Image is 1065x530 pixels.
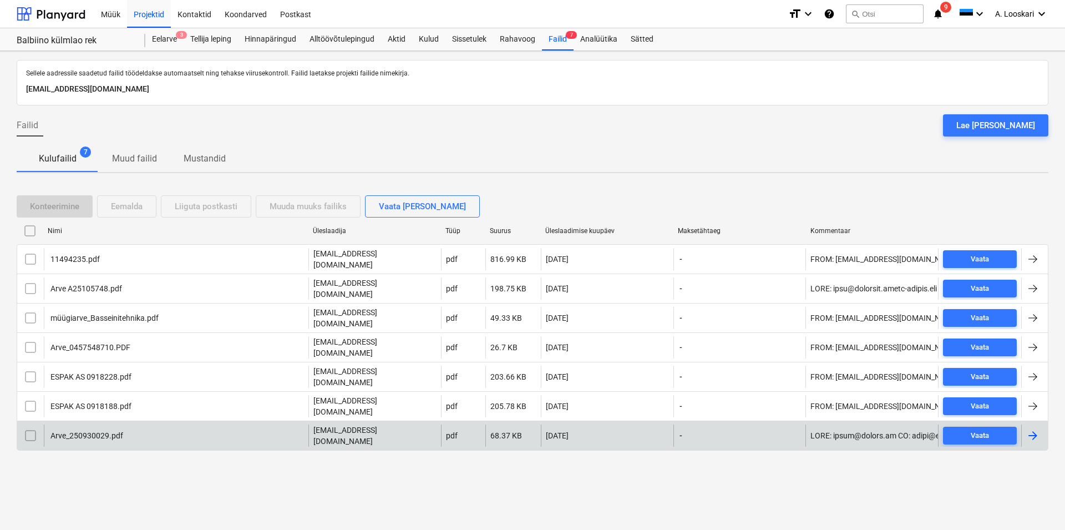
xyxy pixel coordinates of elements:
[445,227,481,235] div: Tüüp
[49,343,130,352] div: Arve_0457548710.PDF
[932,7,944,21] i: notifications
[145,28,184,51] div: Eelarve
[446,343,458,352] div: pdf
[678,312,683,324] span: -
[379,199,466,214] div: Vaata [PERSON_NAME]
[943,368,1017,386] button: Vaata
[490,284,526,293] div: 198.75 KB
[624,28,660,51] a: Sätted
[313,277,437,300] p: [EMAIL_ADDRESS][DOMAIN_NAME]
[943,250,1017,268] button: Vaata
[940,2,951,13] span: 9
[943,114,1048,137] button: Lae [PERSON_NAME]
[943,397,1017,415] button: Vaata
[145,28,184,51] a: Eelarve3
[26,83,1039,96] p: [EMAIL_ADDRESS][DOMAIN_NAME]
[542,28,574,51] div: Failid
[542,28,574,51] a: Failid7
[971,282,989,295] div: Vaata
[490,314,522,322] div: 49.33 KB
[1035,7,1048,21] i: keyboard_arrow_down
[493,28,542,51] a: Rahavoog
[678,342,683,353] span: -
[490,255,526,264] div: 816.99 KB
[238,28,303,51] div: Hinnapäringud
[303,28,381,51] a: Alltöövõtulepingud
[446,255,458,264] div: pdf
[810,227,934,235] div: Kommentaar
[446,314,458,322] div: pdf
[313,248,437,270] p: [EMAIL_ADDRESS][DOMAIN_NAME]
[956,118,1035,133] div: Lae [PERSON_NAME]
[943,339,1017,356] button: Vaata
[445,28,493,51] a: Sissetulek
[446,372,458,381] div: pdf
[566,31,577,39] span: 7
[17,35,132,47] div: Balbiino külmlao rek
[788,7,802,21] i: format_size
[1010,477,1065,530] iframe: Chat Widget
[971,312,989,325] div: Vaata
[446,284,458,293] div: pdf
[80,147,91,158] span: 7
[49,372,131,381] div: ESPAK AS 0918228.pdf
[851,9,860,18] span: search
[412,28,445,51] a: Kulud
[546,343,569,352] div: [DATE]
[824,7,835,21] i: Abikeskus
[490,402,526,411] div: 205.78 KB
[546,402,569,411] div: [DATE]
[574,28,624,51] a: Analüütika
[313,366,437,388] p: [EMAIL_ADDRESS][DOMAIN_NAME]
[846,4,924,23] button: Otsi
[546,255,569,264] div: [DATE]
[365,195,480,218] button: Vaata [PERSON_NAME]
[313,395,437,417] p: [EMAIL_ADDRESS][DOMAIN_NAME]
[943,280,1017,297] button: Vaata
[678,430,683,441] span: -
[943,427,1017,445] button: Vaata
[49,402,131,411] div: ESPAK AS 0918188.pdf
[678,283,683,294] span: -
[678,371,683,382] span: -
[49,314,159,322] div: müügiarve_Basseinitehnika.pdf
[184,152,226,165] p: Mustandid
[48,227,304,235] div: Nimi
[971,371,989,383] div: Vaata
[546,431,569,440] div: [DATE]
[490,343,518,352] div: 26.7 KB
[49,431,123,440] div: Arve_250930029.pdf
[313,336,437,359] p: [EMAIL_ADDRESS][DOMAIN_NAME]
[943,309,1017,327] button: Vaata
[995,9,1034,18] span: A. Looskari
[313,425,437,447] p: [EMAIL_ADDRESS][DOMAIN_NAME]
[546,284,569,293] div: [DATE]
[545,227,669,235] div: Üleslaadimise kuupäev
[490,431,522,440] div: 68.37 KB
[17,119,38,132] span: Failid
[313,227,437,235] div: Üleslaadija
[49,255,100,264] div: 11494235.pdf
[381,28,412,51] div: Aktid
[802,7,815,21] i: keyboard_arrow_down
[971,341,989,354] div: Vaata
[971,430,989,442] div: Vaata
[490,227,536,235] div: Suurus
[971,253,989,266] div: Vaata
[184,28,238,51] a: Tellija leping
[971,400,989,413] div: Vaata
[176,31,187,39] span: 3
[546,372,569,381] div: [DATE]
[26,69,1039,78] p: Sellele aadressile saadetud failid töödeldakse automaatselt ning tehakse viirusekontroll. Failid ...
[446,402,458,411] div: pdf
[446,431,458,440] div: pdf
[313,307,437,329] p: [EMAIL_ADDRESS][DOMAIN_NAME]
[678,401,683,412] span: -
